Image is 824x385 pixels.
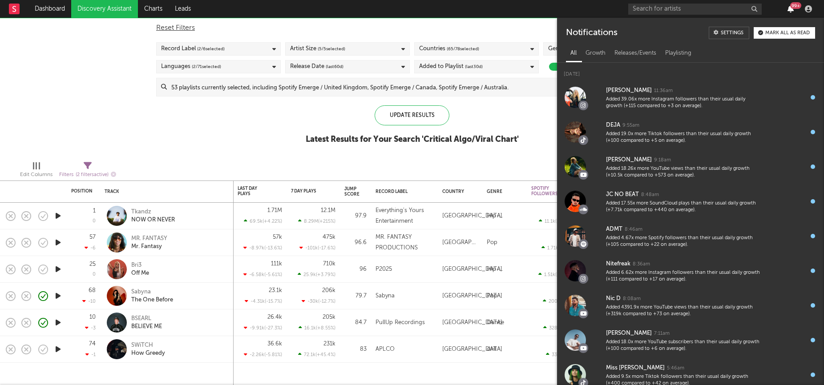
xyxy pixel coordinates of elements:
div: Releases/Events [610,46,661,61]
div: -2.26k ( -5.81 % ) [244,352,282,357]
div: 97.9 [344,211,367,221]
div: All [566,46,581,61]
div: 23.1k [269,288,282,293]
a: [PERSON_NAME]9:18amAdded 18.26x more YouTube views than their usual daily growth (+10.5k compared... [557,149,824,184]
div: Dance [487,317,504,328]
div: MR. FANTASY [131,235,167,243]
div: How Greedy [131,349,165,357]
a: [PERSON_NAME]11:36amAdded 39.06x more Instagram followers than their usual daily growth (+115 com... [557,80,824,115]
div: ADMT [606,224,622,235]
div: Nic D [606,293,621,304]
div: 475k [323,234,335,240]
div: 25.9k ( +3.79 % ) [298,272,335,277]
span: ( 2 filters active) [76,172,109,177]
div: Edit Columns [20,158,53,184]
div: Added 18.0x more YouTube subscribers than their usual daily growth (+100 compared to +6 on average). [606,339,763,353]
div: Last Day Plays [238,186,269,197]
div: 8:08am [623,296,641,302]
div: 0 [93,219,96,224]
div: -101k ( -17.6 % ) [299,245,335,251]
div: 69.5k ( +4.22 % ) [244,218,282,224]
a: Settings [709,27,749,39]
div: 57k [273,234,282,240]
div: Miss [PERSON_NAME] [606,363,665,373]
a: ADMT8:46amAdded 4.67x more Spotify followers than their usual daily growth (+105 compared to +22 ... [557,219,824,253]
div: Genres [548,44,601,54]
div: Mark all as read [765,31,810,36]
div: BELIEVE ME [131,323,162,331]
a: DEJA9:55amAdded 19.0x more Tiktok followers than their usual daily growth (+100 compared to +5 on... [557,115,824,149]
div: 8:48am [641,192,659,198]
div: Spotify Followers [531,186,562,197]
div: 5:46am [667,365,684,372]
div: 8:46am [625,226,642,233]
div: -10 [82,298,96,304]
div: Added 4.67x more Spotify followers than their usual daily growth (+105 compared to +22 on average). [606,235,763,249]
div: BSEARL [131,315,162,323]
a: Nitefreak8:36amAdded 6.62x more Instagram followers than their usual daily growth (+111 compared ... [557,253,824,288]
div: Notifications [566,27,617,39]
div: Filters(2 filters active) [59,158,116,184]
div: [GEOGRAPHIC_DATA] [442,211,502,221]
a: [PERSON_NAME]7:11amAdded 18.0x more YouTube subscribers than their usual daily growth (+100 compa... [557,323,824,357]
div: Record Label [376,189,429,194]
div: 1.71k ( -21.7 % ) [541,245,576,251]
div: Added 6.62x more Instagram followers than their usual daily growth (+111 compared to +17 on avera... [606,269,763,283]
input: Search for artists [628,4,762,15]
div: MR. FANTASY PRODUCTIONS [376,232,433,253]
div: 99 + [790,2,801,9]
div: 111k [271,261,282,267]
div: Added 19.0x more Tiktok followers than their usual daily growth (+100 compared to +5 on average). [606,131,763,144]
div: Reset Filters [156,23,668,33]
div: P2025 [376,264,392,275]
div: 200 ( -26.7 % ) [543,298,576,304]
a: SabynaThe One Before [131,288,173,304]
div: -4.31k ( -15.7 % ) [245,298,282,304]
div: Languages [161,61,221,72]
a: SWiTCHHow Greedy [131,341,165,357]
div: 7 Day Plays [291,188,322,194]
div: The One Before [131,296,173,304]
div: 11:36am [654,88,673,94]
div: Track [105,189,225,194]
a: BSEARLBELIEVE ME [131,315,162,331]
div: 10 [89,314,96,320]
div: Position [71,188,93,194]
div: Added 39.06x more Instagram followers than their usual daily growth (+115 compared to +3 on avera... [606,96,763,110]
div: 328 ( -3.24 % ) [543,325,576,331]
div: [PERSON_NAME] [606,85,652,96]
span: (last 30 d) [465,61,483,72]
button: 99+ [788,5,794,12]
div: 11.1k ( +66.6 % ) [539,218,576,224]
div: 72.1k ( +45.4 % ) [298,352,335,357]
div: Latest Results for Your Search ' Critical Algo/Viral Chart ' [306,134,519,145]
div: SWiTCH [131,341,165,349]
div: Added 4391.9x more YouTube views than their usual daily growth (+319k compared to +73 on average). [606,304,763,318]
div: 83 [344,344,367,355]
div: Genre [487,189,518,194]
div: 25 [89,261,96,267]
span: ( 2 / 71 selected) [192,61,221,72]
button: Mark all as read [754,27,815,39]
div: DEJA [606,120,620,131]
a: JC NO BEAT8:48amAdded 17.55x more SoundCloud plays than their usual daily growth (+7.71k compared... [557,184,824,219]
div: [GEOGRAPHIC_DATA] [442,317,502,328]
div: Tkandz [131,208,175,216]
span: (last 60 d) [326,61,343,72]
div: -6 [85,245,96,251]
div: 12.1M [321,208,335,213]
div: Everything's Yours Entertainment [376,205,433,227]
div: -1 [85,352,96,357]
div: 336 ( +24 % ) [546,352,576,357]
div: 9:55am [622,122,639,129]
div: Mr. Fantasy [131,243,167,251]
div: APLCO [376,344,395,355]
div: Nitefreak [606,259,630,269]
div: Country [442,189,473,194]
div: Sabyna [376,291,395,301]
div: -3 [85,325,96,331]
div: 79.7 [344,291,367,301]
div: Jump Score [344,186,359,197]
div: Hip-Hop/Rap [487,264,522,275]
div: [GEOGRAPHIC_DATA] [442,344,502,355]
